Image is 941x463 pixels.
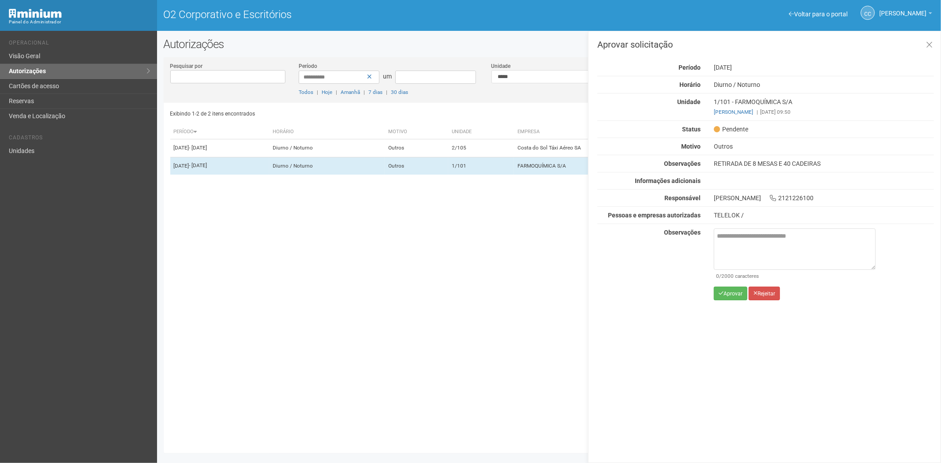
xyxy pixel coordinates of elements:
font: Período [174,129,194,134]
font: Aprovar solicitação [597,39,673,50]
a: [PERSON_NAME] [714,109,753,115]
a: 30 dias [391,89,408,95]
font: um [383,73,392,80]
font: Empresa [517,129,540,134]
font: Exibindo 1-2 de 2 itens encontrados [170,111,255,117]
font: Outros [388,145,404,151]
font: Motivo [681,143,701,150]
span: Camila Catarina Lima [879,1,926,17]
font: Autorizações [164,37,224,51]
font: /2000 caracteres [719,273,759,279]
font: Cadastros [9,134,43,141]
font: | [757,109,758,115]
img: Mínimo [9,9,62,18]
font: Outros [388,163,404,169]
font: FARMOQUÍMICA S/A [517,163,566,169]
font: 2121226100 [778,194,814,202]
font: Informações adicionais [635,177,701,184]
font: Unidade [491,63,511,69]
font: CC [865,11,872,17]
font: [PERSON_NAME] [714,194,761,202]
button: Rejeitar [749,287,780,300]
a: [PERSON_NAME] [879,11,932,18]
a: Fechar [920,36,938,55]
font: | [364,89,365,95]
font: Unidade [677,98,701,105]
font: Unidade [452,129,472,134]
font: 0 [716,273,719,279]
font: RETIRADA DE 8 MESAS E 40 CADEIRAS [714,160,821,167]
font: 1/101 - FARMOQUÍMICA S/A [714,98,792,105]
font: | [386,89,387,95]
a: 7 dias [368,89,382,95]
font: [DATE] [174,145,189,151]
font: Pendente [722,126,748,133]
font: Costa do Sol Táxi Aéreo SA [517,145,581,151]
font: Período [299,63,317,69]
font: [DATE] [174,163,189,169]
a: Amanhã [341,89,360,95]
font: Responsável [664,194,701,202]
font: | [336,89,337,95]
font: [DATE] [714,64,732,71]
font: Painel do Administrador [9,19,61,24]
font: Unidades [9,147,34,154]
font: Rejeitar [757,291,775,297]
font: Período [679,64,701,71]
font: O2 Corporativo e Escritórios [164,8,292,21]
font: Horário [273,129,294,134]
font: Autorizações [9,67,46,75]
font: - [DATE] [189,162,207,168]
font: Reservas [9,97,34,105]
font: Status [682,126,701,133]
font: Observações [664,229,701,236]
font: [DATE] 09:50 [760,109,791,115]
font: TELELOK / [714,212,744,219]
font: Diurno / Noturno [714,81,760,88]
font: Diurno / Noturno [273,145,313,151]
button: Aprovar [714,287,747,300]
font: Motivo [388,129,407,134]
a: CC [861,6,875,20]
font: Observações [664,160,701,167]
font: | [317,89,318,95]
a: Todos [299,89,313,95]
font: Venda e Localização [9,112,65,119]
font: Pesquisar por [170,63,203,69]
font: Aprovar [724,291,742,297]
font: Diurno / Noturno [273,163,313,169]
font: Visão Geral [9,52,40,60]
font: - [DATE] [189,145,207,151]
font: Horário [679,81,701,88]
font: 1/101 [452,163,466,169]
font: Outros [714,143,733,150]
font: Voltar para o portal [794,11,847,18]
font: [PERSON_NAME] [879,10,926,17]
font: Pessoas e empresas autorizadas [608,212,701,219]
a: Voltar para o portal [789,11,847,18]
font: Operacional [9,40,49,46]
font: Cartões de acesso [9,82,59,90]
font: 2/105 [452,145,466,151]
a: Hoje [322,89,332,95]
